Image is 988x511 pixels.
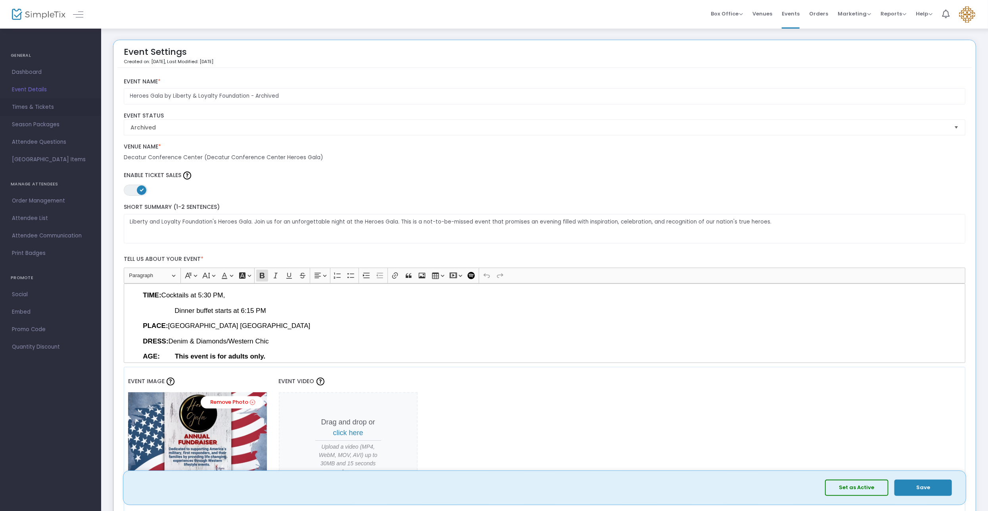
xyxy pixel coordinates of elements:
span: Attendee Questions [12,137,89,147]
label: Tell us about your event [120,251,969,268]
span: Short Summary (1-2 Sentences) [124,203,220,211]
p: Drag and drop or [315,417,381,438]
button: Set as Active [825,480,888,496]
span: [GEOGRAPHIC_DATA] [GEOGRAPHIC_DATA] [143,322,310,330]
span: Event Video [279,377,315,385]
h4: MANAGE ATTENDEES [11,176,90,192]
span: click here [333,429,363,437]
span: Help [916,10,932,17]
span: [GEOGRAPHIC_DATA] Items [12,154,89,165]
span: Dinner buffet starts at 6:15 PM [175,307,266,314]
label: Enable Ticket Sales [124,170,966,181]
p: Created on: [DATE] [124,58,213,65]
img: question-mark [183,172,191,179]
span: 5:30 PM, [198,291,225,299]
img: question-mark [317,378,324,386]
button: Paragraph [125,270,179,282]
span: Archived [130,123,948,131]
span: Orders [809,4,828,24]
span: Paragraph [129,271,170,280]
div: Editor toolbar [124,268,966,283]
span: Event Image [128,377,165,385]
h4: GENERAL [11,48,90,64]
strong: DRESS: [143,337,168,345]
button: Select [951,120,962,135]
input: Enter Event Name [124,88,966,104]
button: Save [894,480,952,496]
span: Venues [752,4,772,24]
span: Print Badges [12,248,89,258]
span: Order Management [12,196,89,206]
span: Box Office [711,10,743,17]
span: [DATE] [143,276,184,284]
span: Season Packages [12,120,89,130]
span: Quantity Discount [12,342,89,352]
span: Social [12,289,89,300]
span: , Last Modified: [DATE] [165,58,213,65]
strong: DATE: [143,276,163,284]
label: Event Name [124,78,966,85]
h4: PROMOTE [11,270,90,286]
strong: AGE: [143,353,160,360]
img: F0D9A452-.jpg [128,392,267,480]
label: Venue Name [124,143,966,150]
span: Embed [12,307,89,317]
span: Denim & Diamonds/Western Chic [143,337,269,345]
span: Event Details [12,85,89,95]
img: question-mark [167,378,175,386]
div: Decatur Conference Center (Decatur Conference Center Heroes Gala) [124,153,966,162]
strong: This event is for adults only. [175,353,265,360]
strong: PLACE: [143,322,168,330]
span: Attendee Communication [12,231,89,241]
label: Event Status [124,112,966,120]
strong: TIME: [143,291,161,299]
a: Remove Photo [201,396,263,409]
div: Event Settings [124,44,213,67]
span: Events [782,4,800,24]
span: ON [140,188,144,192]
span: Promo Code [12,324,89,335]
span: Cocktails at [143,291,198,299]
span: Dashboard [12,67,89,77]
div: Rich Text Editor, main [124,283,966,363]
span: Times & Tickets [12,102,89,112]
span: Upload a video (MP4, WebM, MOV, AVI) up to 30MB and 15 seconds long. [315,443,381,476]
span: Reports [881,10,906,17]
span: Attendee List [12,213,89,224]
span: Marketing [838,10,871,17]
